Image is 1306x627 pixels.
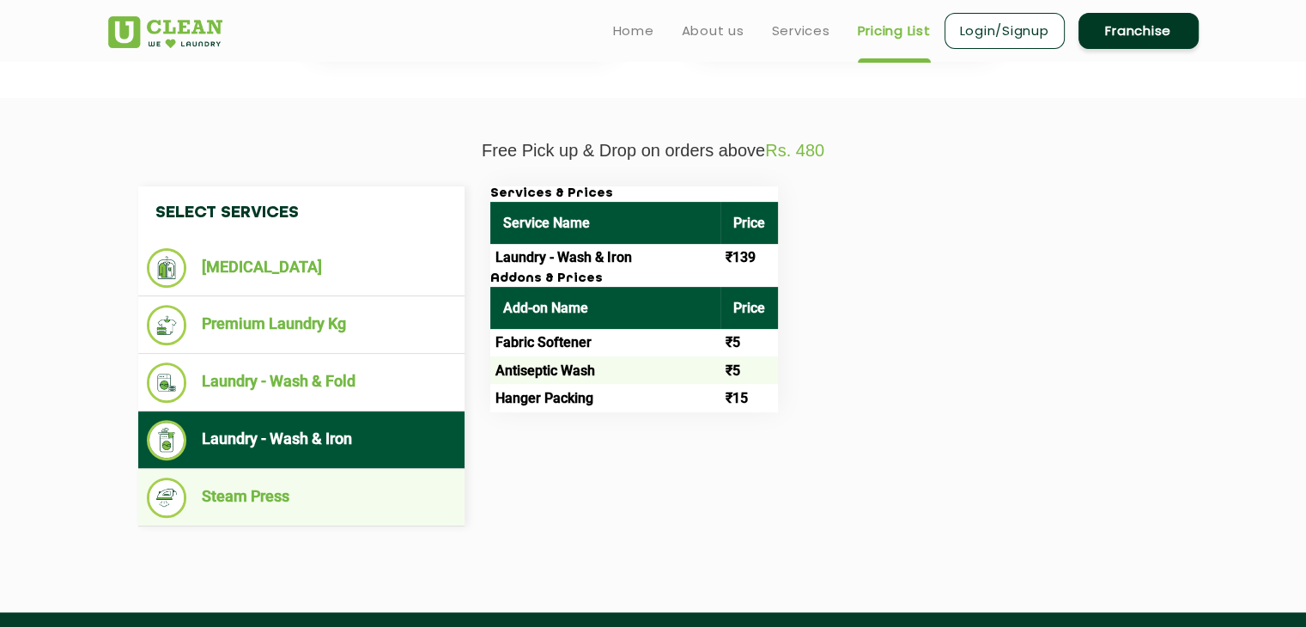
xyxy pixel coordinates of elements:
[490,329,720,356] td: Fabric Softener
[147,478,187,518] img: Steam Press
[138,186,465,240] h4: Select Services
[945,13,1065,49] a: Login/Signup
[720,202,778,244] th: Price
[490,244,720,271] td: Laundry - Wash & Iron
[490,271,778,287] h3: Addons & Prices
[147,362,456,403] li: Laundry - Wash & Fold
[613,21,654,41] a: Home
[720,356,778,384] td: ₹5
[147,420,187,460] img: Laundry - Wash & Iron
[765,141,824,160] span: Rs. 480
[720,287,778,329] th: Price
[108,16,222,48] img: UClean Laundry and Dry Cleaning
[490,356,720,384] td: Antiseptic Wash
[720,384,778,411] td: ₹15
[147,362,187,403] img: Laundry - Wash & Fold
[147,248,187,288] img: Dry Cleaning
[720,329,778,356] td: ₹5
[490,202,720,244] th: Service Name
[1078,13,1199,49] a: Franchise
[147,420,456,460] li: Laundry - Wash & Iron
[147,478,456,518] li: Steam Press
[682,21,744,41] a: About us
[490,186,778,202] h3: Services & Prices
[490,287,720,329] th: Add-on Name
[772,21,830,41] a: Services
[108,141,1199,161] p: Free Pick up & Drop on orders above
[147,305,187,345] img: Premium Laundry Kg
[858,21,931,41] a: Pricing List
[147,248,456,288] li: [MEDICAL_DATA]
[490,384,720,411] td: Hanger Packing
[147,305,456,345] li: Premium Laundry Kg
[720,244,778,271] td: ₹139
